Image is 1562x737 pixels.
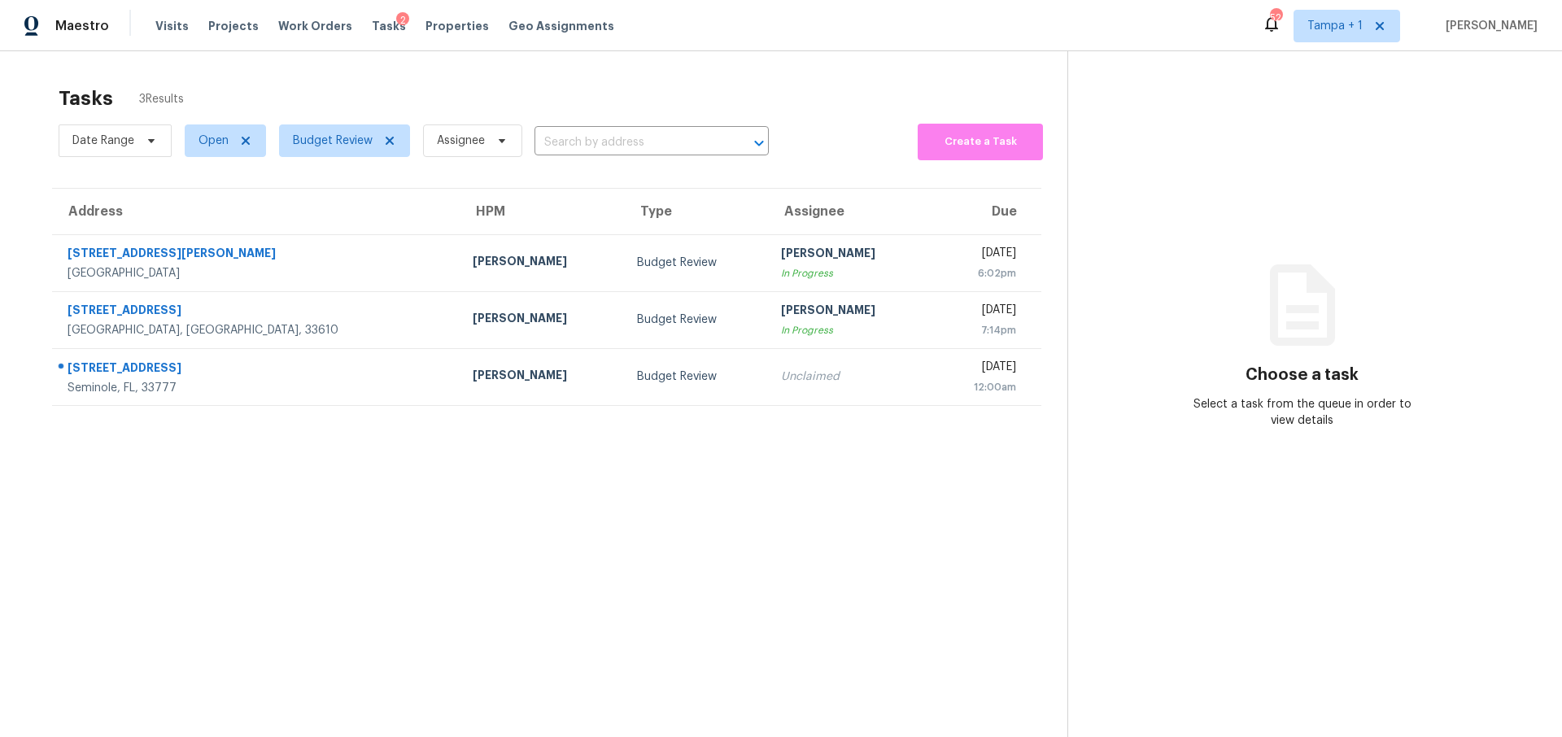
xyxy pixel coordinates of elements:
div: [PERSON_NAME] [473,310,611,330]
div: [GEOGRAPHIC_DATA], [GEOGRAPHIC_DATA], 33610 [68,322,447,338]
span: [PERSON_NAME] [1439,18,1538,34]
div: [STREET_ADDRESS] [68,302,447,322]
span: Tasks [372,20,406,32]
div: In Progress [781,265,919,281]
div: [DATE] [945,245,1016,265]
h2: Tasks [59,90,113,107]
div: Unclaimed [781,368,919,385]
div: [STREET_ADDRESS] [68,360,447,380]
span: Geo Assignments [508,18,614,34]
div: [DATE] [945,359,1016,379]
div: [PERSON_NAME] [473,253,611,273]
span: Projects [208,18,259,34]
th: Type [624,189,768,234]
div: [DATE] [945,302,1016,322]
span: Date Range [72,133,134,149]
th: Due [932,189,1041,234]
div: Budget Review [637,368,755,385]
div: [PERSON_NAME] [473,367,611,387]
div: [PERSON_NAME] [781,302,919,322]
div: [PERSON_NAME] [781,245,919,265]
div: [GEOGRAPHIC_DATA] [68,265,447,281]
span: Properties [425,18,489,34]
button: Open [748,132,770,155]
span: Budget Review [293,133,373,149]
span: Create a Task [926,133,1035,151]
div: 2 [396,12,409,28]
span: Visits [155,18,189,34]
div: 12:00am [945,379,1016,395]
span: Tampa + 1 [1307,18,1363,34]
div: Budget Review [637,255,755,271]
div: 52 [1270,10,1281,26]
th: Assignee [768,189,932,234]
div: Select a task from the queue in order to view details [1185,396,1420,429]
div: Budget Review [637,312,755,328]
span: Assignee [437,133,485,149]
th: HPM [460,189,624,234]
th: Address [52,189,460,234]
span: 3 Results [139,91,184,107]
h3: Choose a task [1246,367,1359,383]
button: Create a Task [918,124,1043,160]
div: 6:02pm [945,265,1016,281]
span: Open [199,133,229,149]
div: In Progress [781,322,919,338]
div: Seminole, FL, 33777 [68,380,447,396]
div: 7:14pm [945,322,1016,338]
input: Search by address [534,130,723,155]
div: [STREET_ADDRESS][PERSON_NAME] [68,245,447,265]
span: Work Orders [278,18,352,34]
span: Maestro [55,18,109,34]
